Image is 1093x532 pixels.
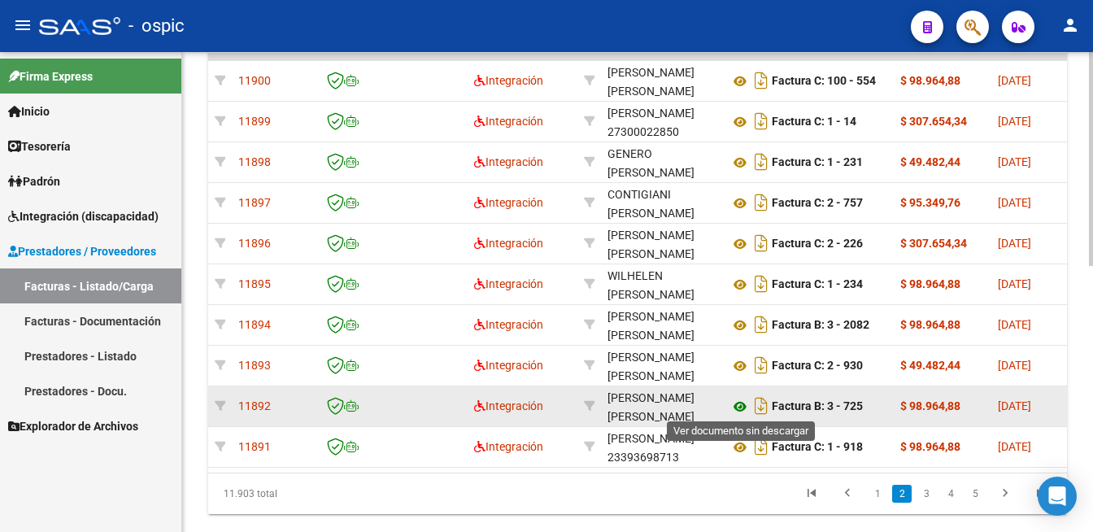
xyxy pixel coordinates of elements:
[238,440,271,453] span: 11891
[607,145,716,182] div: GENERO [PERSON_NAME]
[128,8,185,44] span: - ospic
[607,267,716,301] div: 27357704656
[208,473,377,514] div: 11.903 total
[607,307,716,342] div: 27168154610
[607,307,716,345] div: [PERSON_NAME] [PERSON_NAME]
[900,318,960,331] strong: $ 98.964,88
[474,277,543,290] span: Integración
[1038,477,1077,516] div: Open Intercom Messenger
[8,242,156,260] span: Prestadores / Proveedores
[751,190,772,216] i: Descargar documento
[238,237,271,250] span: 11896
[914,480,938,508] li: page 3
[8,417,138,435] span: Explorador de Archivos
[998,277,1031,290] span: [DATE]
[965,485,985,503] a: 5
[751,352,772,378] i: Descargar documento
[1060,15,1080,35] mat-icon: person
[607,389,716,423] div: 27249504446
[938,480,963,508] li: page 4
[474,196,543,209] span: Integración
[998,196,1031,209] span: [DATE]
[998,318,1031,331] span: [DATE]
[607,430,695,448] div: [PERSON_NAME]
[796,485,827,503] a: go to first page
[607,104,716,138] div: 27300022850
[900,237,967,250] strong: $ 307.654,34
[474,155,543,168] span: Integración
[238,399,271,412] span: 11892
[772,156,863,169] strong: Factura C: 1 - 231
[772,75,876,88] strong: Factura C: 100 - 554
[772,400,863,413] strong: Factura B: 3 - 725
[238,318,271,331] span: 11894
[998,237,1031,250] span: [DATE]
[238,277,271,290] span: 11895
[751,434,772,460] i: Descargar documento
[998,155,1031,168] span: [DATE]
[941,485,960,503] a: 4
[607,185,716,220] div: 20177164373
[998,115,1031,128] span: [DATE]
[607,267,716,341] div: WILHELEN [PERSON_NAME] [PERSON_NAME] ITATI
[8,137,71,155] span: Tesorería
[474,440,543,453] span: Integración
[751,393,772,419] i: Descargar documento
[474,318,543,331] span: Integración
[900,74,960,87] strong: $ 98.964,88
[607,348,716,386] div: [PERSON_NAME] [PERSON_NAME]
[772,319,869,332] strong: Factura B: 3 - 2082
[238,115,271,128] span: 11899
[900,277,960,290] strong: $ 98.964,88
[8,172,60,190] span: Padrón
[474,115,543,128] span: Integración
[772,197,863,210] strong: Factura C: 2 - 757
[607,348,716,382] div: 27310908792
[772,278,863,291] strong: Factura C: 1 - 234
[900,155,960,168] strong: $ 49.482,44
[900,359,960,372] strong: $ 49.482,44
[772,238,863,251] strong: Factura C: 2 - 226
[990,485,1021,503] a: go to next page
[238,155,271,168] span: 11898
[607,226,716,260] div: 27211076483
[474,399,543,412] span: Integración
[751,108,772,134] i: Descargar documento
[998,399,1031,412] span: [DATE]
[917,485,936,503] a: 3
[607,145,716,179] div: 27306240507
[772,360,863,373] strong: Factura C: 2 - 930
[607,430,716,464] div: 23393698713
[900,196,960,209] strong: $ 95.349,76
[998,440,1031,453] span: [DATE]
[751,149,772,175] i: Descargar documento
[900,440,960,453] strong: $ 98.964,88
[238,196,271,209] span: 11897
[607,185,716,223] div: CONTIGIANI [PERSON_NAME]
[751,271,772,297] i: Descargar documento
[1026,485,1056,503] a: go to last page
[8,207,159,225] span: Integración (discapacidad)
[474,359,543,372] span: Integración
[238,359,271,372] span: 11893
[13,15,33,35] mat-icon: menu
[607,104,695,123] div: [PERSON_NAME]
[900,399,960,412] strong: $ 98.964,88
[963,480,987,508] li: page 5
[998,74,1031,87] span: [DATE]
[832,485,863,503] a: go to previous page
[900,115,967,128] strong: $ 307.654,34
[474,74,543,87] span: Integración
[892,485,912,503] a: 2
[8,68,93,85] span: Firma Express
[751,230,772,256] i: Descargar documento
[474,237,543,250] span: Integración
[772,441,863,454] strong: Factura C: 1 - 918
[998,359,1031,372] span: [DATE]
[238,74,271,87] span: 11900
[751,68,772,94] i: Descargar documento
[865,480,890,508] li: page 1
[607,63,716,101] div: [PERSON_NAME] [PERSON_NAME]
[607,63,716,98] div: 20299980104
[751,312,772,338] i: Descargar documento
